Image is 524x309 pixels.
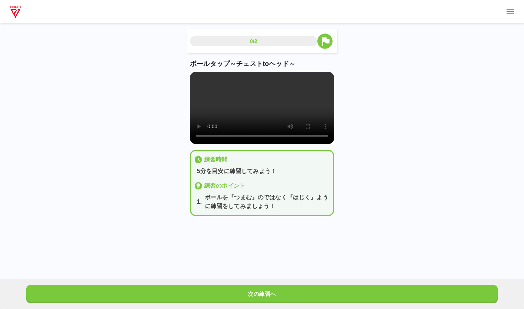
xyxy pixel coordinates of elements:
[197,197,202,206] p: 1 .
[190,59,334,69] p: ボールタップ～チェストtoヘッド～
[197,167,330,176] p: 5分を目安に練習してみよう！
[9,4,22,19] img: dummy
[204,181,245,190] p: 練習のポイント
[205,193,330,211] p: ボールを『つまむ』のではなく『はじく』ように練習をしてみましょう！
[504,5,516,18] button: sidemenu
[26,285,498,303] button: 次の練習へ
[250,38,257,45] p: 0/2
[204,155,228,164] p: 練習時間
